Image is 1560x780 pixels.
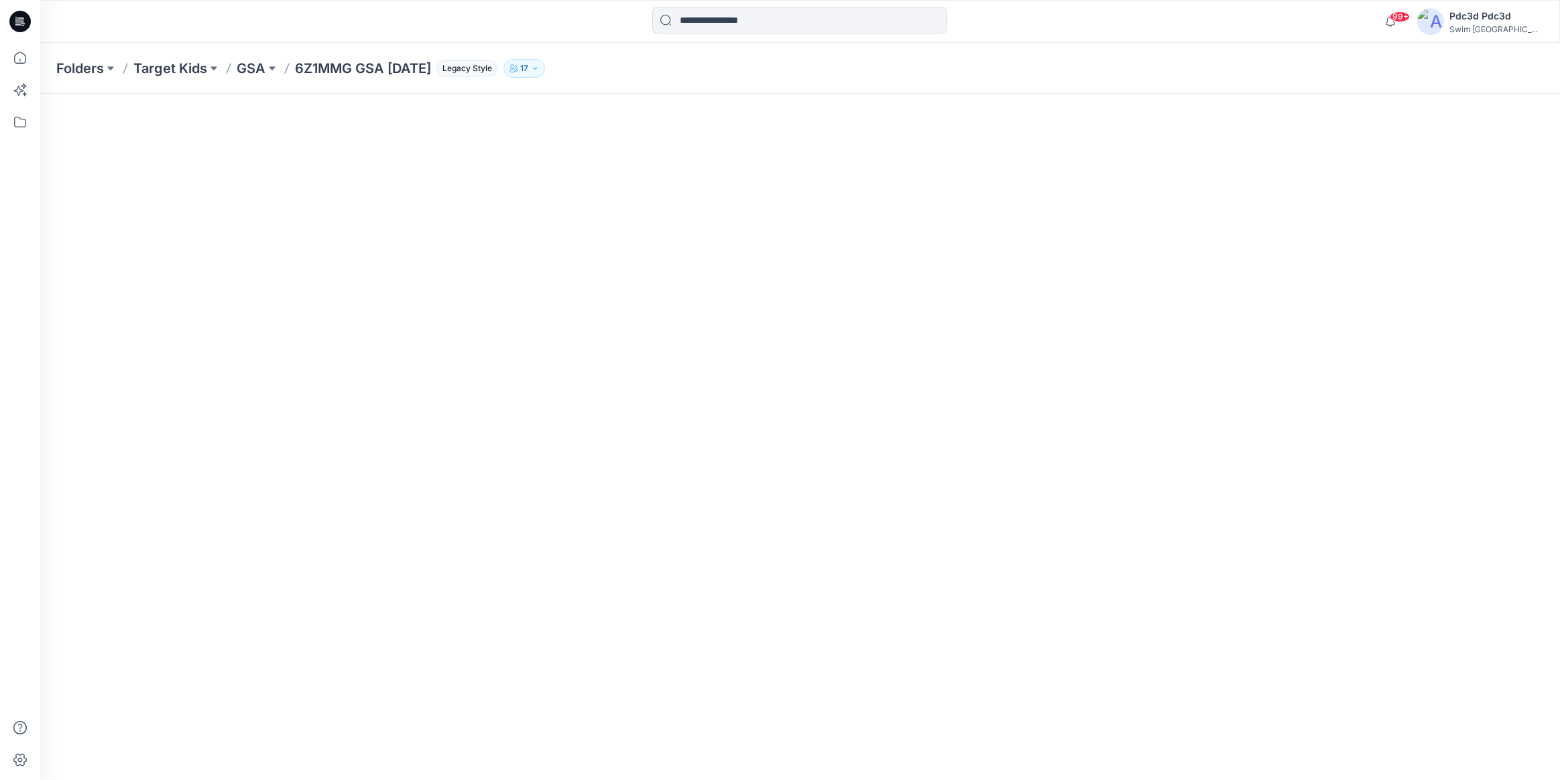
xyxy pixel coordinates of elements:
iframe: edit-style [40,94,1560,780]
a: Folders [56,59,104,78]
p: 17 [520,61,528,76]
span: 99+ [1390,11,1410,22]
p: 6Z1MMG GSA [DATE] [295,59,431,78]
div: Pdc3d Pdc3d [1449,8,1543,24]
a: GSA [237,59,265,78]
button: Legacy Style [431,59,498,78]
img: avatar [1417,8,1444,35]
button: 17 [503,59,545,78]
a: Target Kids [133,59,207,78]
div: Swim [GEOGRAPHIC_DATA] [1449,24,1543,34]
span: Legacy Style [436,60,498,76]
